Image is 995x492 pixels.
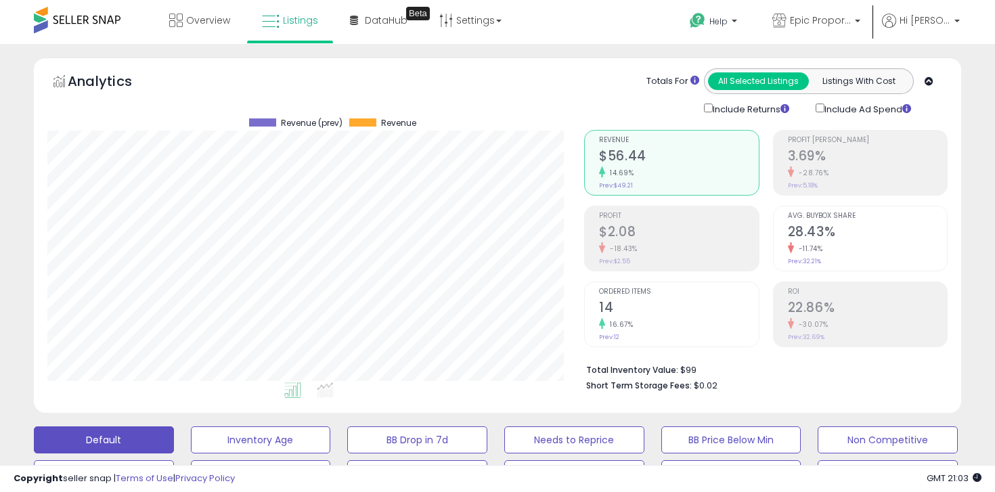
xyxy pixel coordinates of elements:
div: Tooltip anchor [406,7,430,20]
small: Prev: 12 [599,333,619,341]
a: Privacy Policy [175,472,235,485]
h2: 22.86% [788,300,947,318]
button: All Selected Listings [708,72,809,90]
small: 14.69% [605,168,634,178]
small: Prev: $49.21 [599,181,633,189]
button: Listings With Cost [808,72,909,90]
small: Prev: 5.18% [788,181,818,189]
li: $99 [586,361,937,377]
small: Prev: 32.21% [788,257,821,265]
a: Help [679,2,751,44]
h5: Analytics [68,72,158,94]
small: -11.74% [794,244,823,254]
button: 0 orders BB blw min [661,460,801,487]
button: Inventory Age [191,426,331,453]
span: Revenue (prev) [281,118,342,128]
span: ROI [788,288,947,296]
h2: 14 [599,300,758,318]
button: BB Drop in 7d [347,426,487,453]
a: Terms of Use [116,472,173,485]
span: Listings [283,14,318,27]
button: Needs to Reprice [504,426,644,453]
small: -30.07% [794,319,828,330]
span: 2025-09-17 21:03 GMT [927,472,981,485]
button: [PERSON_NAME] [818,460,958,487]
h2: 28.43% [788,224,947,242]
small: Prev: 32.69% [788,333,824,341]
span: Overview [186,14,230,27]
button: BB Price Below Min [661,426,801,453]
button: Non Competitive [818,426,958,453]
div: seller snap | | [14,472,235,485]
button: 30 Day Decrease [504,460,644,487]
div: Totals For [646,75,699,88]
span: Help [709,16,728,27]
b: Short Term Storage Fees: [586,380,692,391]
button: Items Being Repriced [347,460,487,487]
small: -28.76% [794,168,829,178]
div: Include Ad Spend [805,101,933,116]
small: 16.67% [605,319,633,330]
h2: $56.44 [599,148,758,166]
span: Hi [PERSON_NAME] [900,14,950,27]
span: DataHub [365,14,407,27]
a: Hi [PERSON_NAME] [882,14,960,44]
div: Include Returns [694,101,805,116]
span: Revenue [599,137,758,144]
span: Avg. Buybox Share [788,213,947,220]
small: -18.43% [605,244,638,254]
button: Default [34,426,174,453]
span: Revenue [381,118,416,128]
b: Total Inventory Value: [586,364,678,376]
button: Selling @ Max [191,460,331,487]
span: Profit [PERSON_NAME] [788,137,947,144]
button: Top Sellers [34,460,174,487]
span: Epic Proportions [790,14,851,27]
span: Ordered Items [599,288,758,296]
span: Profit [599,213,758,220]
strong: Copyright [14,472,63,485]
span: $0.02 [694,379,717,392]
h2: 3.69% [788,148,947,166]
h2: $2.08 [599,224,758,242]
i: Get Help [689,12,706,29]
small: Prev: $2.55 [599,257,630,265]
